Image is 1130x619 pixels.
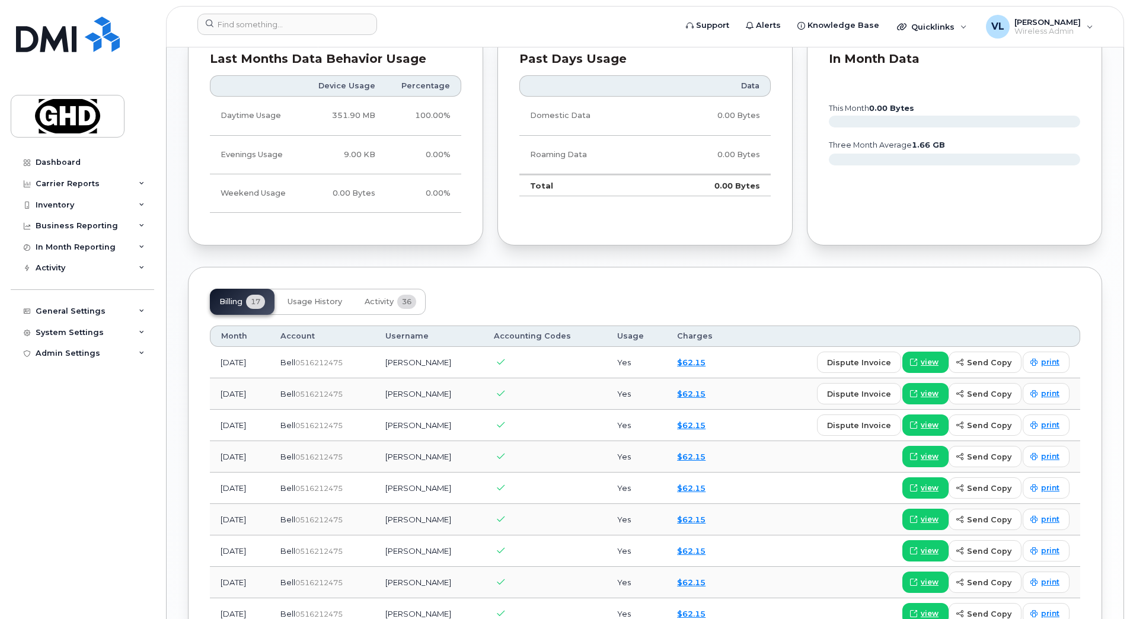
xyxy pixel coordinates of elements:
[1041,451,1059,462] span: print
[827,388,891,400] span: dispute invoice
[375,378,484,410] td: [PERSON_NAME]
[210,473,270,504] td: [DATE]
[911,22,955,31] span: Quicklinks
[902,414,949,436] a: view
[607,410,666,441] td: Yes
[657,136,771,174] td: 0.00 Bytes
[295,358,343,367] span: 0516212475
[696,20,729,31] span: Support
[828,104,914,113] text: this month
[967,420,1011,431] span: send copy
[519,53,771,65] div: Past Days Usage
[295,515,343,524] span: 0516212475
[210,326,270,347] th: Month
[280,609,295,618] span: Bell
[921,388,939,399] span: view
[902,572,949,593] a: view
[210,410,270,441] td: [DATE]
[657,75,771,97] th: Data
[280,358,295,367] span: Bell
[657,97,771,135] td: 0.00 Bytes
[1041,545,1059,556] span: print
[1078,567,1121,610] iframe: Messenger Launcher
[210,97,302,135] td: Daytime Usage
[967,577,1011,588] span: send copy
[677,515,706,524] a: $62.15
[280,389,295,398] span: Bell
[949,414,1022,436] button: send copy
[1023,446,1070,467] a: print
[902,383,949,404] a: view
[678,14,738,37] a: Support
[1023,383,1070,404] a: print
[657,174,771,197] td: 0.00 Bytes
[827,420,891,431] span: dispute invoice
[210,347,270,378] td: [DATE]
[1023,540,1070,561] a: print
[817,352,901,373] button: dispute invoice
[302,136,386,174] td: 9.00 KB
[1041,514,1059,525] span: print
[921,451,939,462] span: view
[902,446,949,467] a: view
[375,326,484,347] th: Username
[280,483,295,493] span: Bell
[519,136,657,174] td: Roaming Data
[967,357,1011,368] span: send copy
[386,97,461,135] td: 100.00%
[375,473,484,504] td: [PERSON_NAME]
[607,347,666,378] td: Yes
[921,577,939,588] span: view
[827,357,891,368] span: dispute invoice
[210,174,302,213] td: Weekend Usage
[889,15,975,39] div: Quicklinks
[210,174,461,213] tr: Friday from 6:00pm to Monday 8:00am
[677,420,706,430] a: $62.15
[386,174,461,213] td: 0.00%
[949,477,1022,499] button: send copy
[365,297,394,307] span: Activity
[375,441,484,473] td: [PERSON_NAME]
[210,535,270,567] td: [DATE]
[607,326,666,347] th: Usage
[280,515,295,524] span: Bell
[949,509,1022,530] button: send copy
[375,535,484,567] td: [PERSON_NAME]
[302,97,386,135] td: 351.90 MB
[519,97,657,135] td: Domestic Data
[280,452,295,461] span: Bell
[921,420,939,430] span: view
[1041,577,1059,588] span: print
[949,352,1022,373] button: send copy
[949,540,1022,561] button: send copy
[280,577,295,587] span: Bell
[375,567,484,598] td: [PERSON_NAME]
[967,388,1011,400] span: send copy
[902,540,949,561] a: view
[295,547,343,556] span: 0516212475
[302,174,386,213] td: 0.00 Bytes
[295,452,343,461] span: 0516212475
[869,104,914,113] tspan: 0.00 Bytes
[1014,17,1081,27] span: [PERSON_NAME]
[1041,388,1059,399] span: print
[1023,477,1070,499] a: print
[375,347,484,378] td: [PERSON_NAME]
[519,174,657,197] td: Total
[967,545,1011,557] span: send copy
[967,483,1011,494] span: send copy
[1023,572,1070,593] a: print
[677,546,706,556] a: $62.15
[921,483,939,493] span: view
[789,14,888,37] a: Knowledge Base
[666,326,738,347] th: Charges
[756,20,781,31] span: Alerts
[1023,509,1070,530] a: print
[295,421,343,430] span: 0516212475
[677,609,706,618] a: $62.15
[280,546,295,556] span: Bell
[967,451,1011,462] span: send copy
[949,446,1022,467] button: send copy
[677,577,706,587] a: $62.15
[1023,414,1070,436] a: print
